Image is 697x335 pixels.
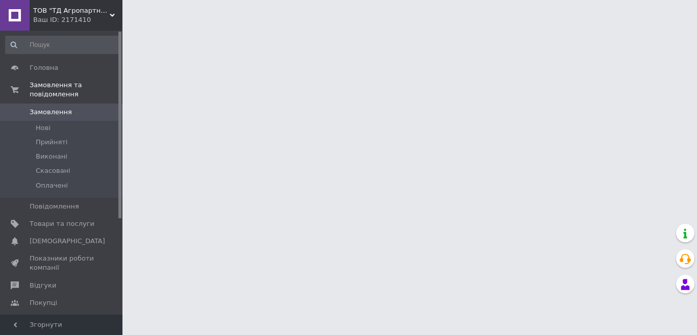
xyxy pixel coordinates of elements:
[36,123,51,133] span: Нові
[36,152,67,161] span: Виконані
[30,202,79,211] span: Повідомлення
[30,237,105,246] span: [DEMOGRAPHIC_DATA]
[30,81,122,99] span: Замовлення та повідомлення
[30,63,58,72] span: Головна
[36,138,67,147] span: Прийняті
[30,219,94,228] span: Товари та послуги
[33,15,122,24] div: Ваш ID: 2171410
[30,281,56,290] span: Відгуки
[30,298,57,307] span: Покупці
[36,181,68,190] span: Оплачені
[30,108,72,117] span: Замовлення
[36,166,70,175] span: Скасовані
[33,6,110,15] span: ТОВ "ТД Агропартнер"
[5,36,120,54] input: Пошук
[30,254,94,272] span: Показники роботи компанії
